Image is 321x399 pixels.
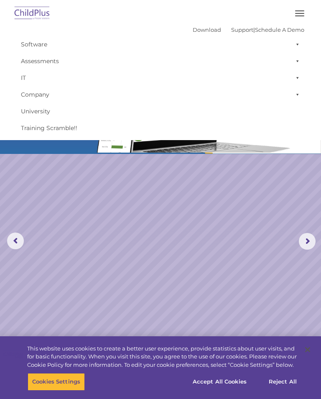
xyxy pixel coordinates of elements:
[257,373,309,391] button: Reject All
[27,345,298,369] div: This website uses cookies to create a better user experience, provide statistics about user visit...
[17,103,304,120] a: University
[193,26,221,33] a: Download
[255,26,304,33] a: Schedule A Demo
[188,373,251,391] button: Accept All Cookies
[231,26,253,33] a: Support
[298,340,317,359] button: Close
[17,53,304,69] a: Assessments
[13,4,52,23] img: ChildPlus by Procare Solutions
[17,36,304,53] a: Software
[17,69,304,86] a: IT
[17,120,304,136] a: Training Scramble!!
[28,373,85,391] button: Cookies Settings
[193,26,304,33] font: |
[17,86,304,103] a: Company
